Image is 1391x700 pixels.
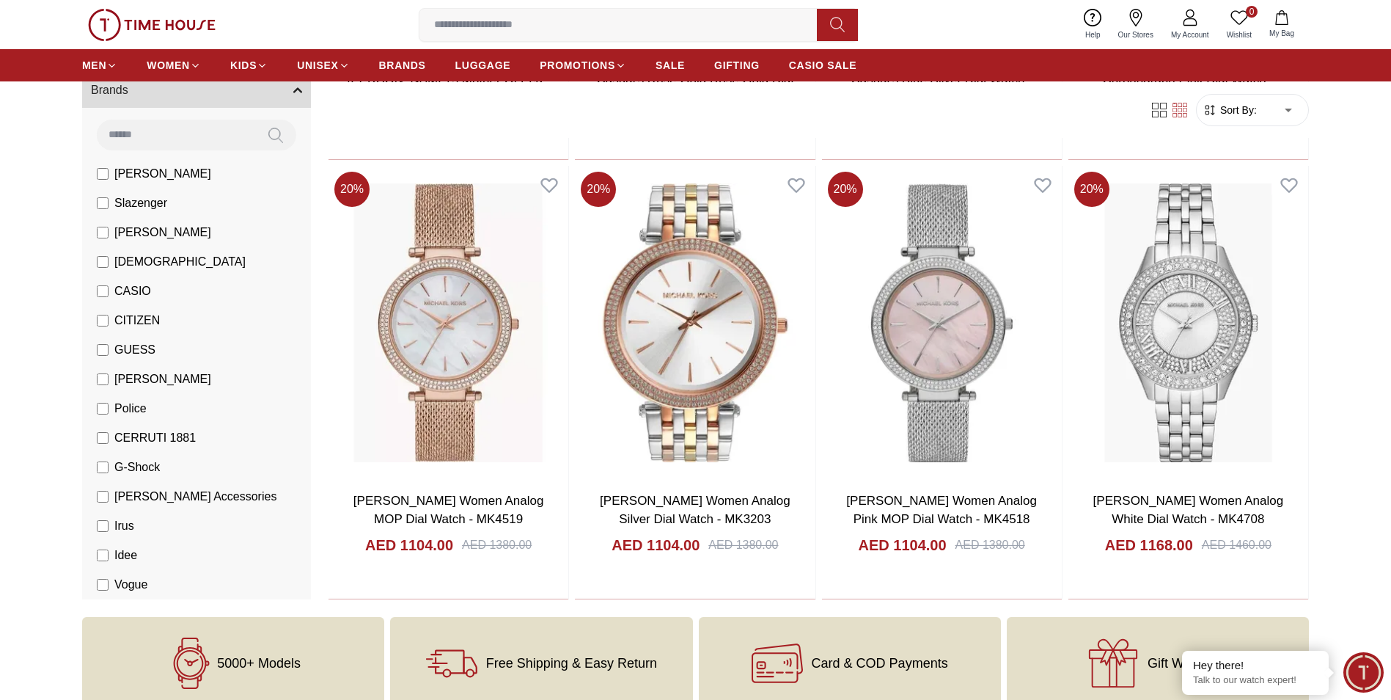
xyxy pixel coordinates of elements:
[97,285,109,297] input: CASIO
[97,432,109,444] input: CERRUTI 1881
[230,52,268,79] a: KIDS
[1193,658,1318,673] div: Hey there!
[82,73,311,108] button: Brands
[1074,172,1109,207] span: 20 %
[114,253,246,271] span: [DEMOGRAPHIC_DATA]
[575,166,815,480] img: MICHAEL KORS Women Analog Silver Dial Watch - MK3203
[82,58,106,73] span: MEN
[656,58,685,73] span: SALE
[97,550,109,561] input: Idee
[97,315,109,327] input: CITIZEN
[656,52,685,79] a: SALE
[955,536,1025,554] div: AED 1380.00
[329,166,568,480] img: MICHAEL KORS Women Analog MOP Dial Watch - MK4519
[297,52,349,79] a: UNISEX
[334,172,370,207] span: 20 %
[114,312,160,329] span: CITIZEN
[82,52,117,79] a: MEN
[789,58,857,73] span: CASIO SALE
[846,494,1037,527] a: [PERSON_NAME] Women Analog Pink MOP Dial Watch - MK4518
[486,656,657,671] span: Free Shipping & Easy Return
[462,536,532,554] div: AED 1380.00
[379,52,426,79] a: BRANDS
[97,344,109,356] input: GUESS
[114,488,276,506] span: [PERSON_NAME] Accessories
[455,52,511,79] a: LUGGAGE
[114,282,151,300] span: CASIO
[97,197,109,209] input: Slazenger
[612,535,700,555] h4: AED 1104.00
[114,429,196,447] span: CERRUTI 1881
[1221,29,1258,40] span: Wishlist
[97,227,109,238] input: [PERSON_NAME]
[91,81,128,99] span: Brands
[581,172,616,207] span: 20 %
[1260,7,1303,42] button: My Bag
[114,341,155,359] span: GUESS
[1079,29,1106,40] span: Help
[600,494,790,527] a: [PERSON_NAME] Women Analog Silver Dial Watch - MK3203
[1343,652,1384,693] div: Chat Widget
[1105,535,1193,555] h4: AED 1168.00
[789,52,857,79] a: CASIO SALE
[114,224,211,241] span: [PERSON_NAME]
[97,491,109,503] input: [PERSON_NAME] Accessories
[230,58,257,73] span: KIDS
[714,52,760,79] a: GIFTING
[114,194,167,212] span: Slazenger
[97,168,109,180] input: [PERSON_NAME]
[1093,494,1284,527] a: [PERSON_NAME] Women Analog White Dial Watch - MK4708
[1112,29,1159,40] span: Our Stores
[97,520,109,532] input: Irus
[114,165,211,183] span: [PERSON_NAME]
[1203,103,1257,117] button: Sort By:
[1165,29,1215,40] span: My Account
[540,52,626,79] a: PROMOTIONS
[1193,674,1318,687] p: Talk to our watch expert!
[379,58,426,73] span: BRANDS
[1246,6,1258,18] span: 0
[1068,166,1308,480] img: MICHAEL KORS Women Analog White Dial Watch - MK4708
[147,58,190,73] span: WOMEN
[97,373,109,385] input: [PERSON_NAME]
[1109,6,1162,43] a: Our Stores
[114,517,134,535] span: Irus
[1263,28,1300,39] span: My Bag
[114,371,211,388] span: [PERSON_NAME]
[708,536,778,554] div: AED 1380.00
[812,656,948,671] span: Card & COD Payments
[114,547,137,564] span: Idee
[540,58,615,73] span: PROMOTIONS
[97,579,109,591] input: Vogue
[714,58,760,73] span: GIFTING
[353,494,544,527] a: [PERSON_NAME] Women Analog MOP Dial Watch - MK4519
[88,9,216,41] img: ...
[858,535,946,555] h4: AED 1104.00
[114,459,160,476] span: G-Shock
[97,462,109,473] input: G-Shock
[822,166,1062,480] img: MICHAEL KORS Women Analog Pink MOP Dial Watch - MK4518
[1217,103,1257,117] span: Sort By:
[217,656,301,671] span: 5000+ Models
[455,58,511,73] span: LUGGAGE
[297,58,338,73] span: UNISEX
[114,400,147,418] span: Police
[1202,536,1271,554] div: AED 1460.00
[97,403,109,415] input: Police
[828,172,863,207] span: 20 %
[147,52,201,79] a: WOMEN
[1218,6,1260,43] a: 0Wishlist
[1148,656,1228,671] span: Gift Wrapping
[1076,6,1109,43] a: Help
[365,535,453,555] h4: AED 1104.00
[114,576,147,594] span: Vogue
[97,256,109,268] input: [DEMOGRAPHIC_DATA]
